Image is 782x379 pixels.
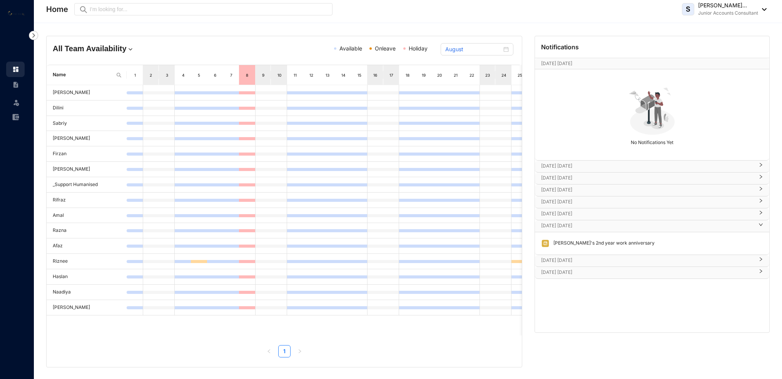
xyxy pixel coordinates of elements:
[541,257,754,264] p: [DATE] [DATE]
[550,239,655,248] p: [PERSON_NAME]'s 2nd year work anniversary
[47,116,127,131] td: Sabriy
[6,77,25,92] li: Contracts
[759,201,763,203] span: right
[29,31,38,40] img: nav-icon-right.af6afadce00d159da59955279c43614e.svg
[436,71,443,79] div: 20
[164,71,170,79] div: 3
[535,173,769,184] div: [DATE] [DATE]
[535,255,769,267] div: [DATE] [DATE]
[47,101,127,116] td: Dilini
[12,114,19,121] img: expense-unselected.2edcf0507c847f3e9e96.svg
[47,269,127,285] td: Haslan
[47,285,127,300] td: Naadiya
[541,174,754,182] p: [DATE] [DATE]
[47,238,127,254] td: Afaz
[759,260,763,262] span: right
[541,60,748,67] p: [DATE] [DATE]
[132,71,138,79] div: 1
[356,71,363,79] div: 15
[541,210,754,218] p: [DATE] [DATE]
[469,71,475,79] div: 22
[501,71,507,79] div: 24
[308,71,314,79] div: 12
[537,136,767,146] p: No Notifications Yet
[212,71,218,79] div: 6
[535,208,769,220] div: [DATE] [DATE]
[541,222,754,230] p: [DATE] [DATE]
[759,178,763,179] span: right
[698,9,758,17] p: Junior Accounts Consultant
[53,71,113,79] span: Name
[12,81,19,88] img: contract-unselected.99e2b2107c0a7dd48938.svg
[228,71,234,79] div: 7
[267,349,271,354] span: left
[626,83,679,136] img: no-notification-yet.99f61bb71409b19b567a5111f7a484a1.svg
[453,71,459,79] div: 21
[47,300,127,315] td: [PERSON_NAME]
[404,71,411,79] div: 18
[759,225,763,227] span: right
[541,162,754,170] p: [DATE] [DATE]
[8,10,25,15] img: logo
[759,166,763,167] span: right
[196,71,202,79] div: 5
[759,189,763,191] span: right
[535,184,769,196] div: [DATE] [DATE]
[263,345,275,357] li: Previous Page
[180,71,186,79] div: 4
[279,345,290,357] a: 1
[12,66,19,73] img: home.c6720e0a13eba0172344.svg
[686,6,690,13] span: S
[116,72,122,78] img: search.8ce656024d3affaeffe32e5b30621cb7.svg
[421,71,427,79] div: 19
[541,42,579,52] p: Notifications
[6,109,25,125] li: Expenses
[445,45,502,54] input: Select month
[276,71,282,79] div: 10
[47,131,127,146] td: [PERSON_NAME]
[409,45,428,52] span: Holiday
[294,345,306,357] li: Next Page
[375,45,396,52] span: Onleave
[339,45,362,52] span: Available
[758,8,767,11] img: dropdown-black.8e83cc76930a90b1a4fdb6d089b7bf3a.svg
[535,220,769,232] div: [DATE] [DATE]
[47,162,127,177] td: [PERSON_NAME]
[324,71,331,79] div: 13
[47,208,127,223] td: Amal
[47,193,127,208] td: Rifraz
[759,272,763,273] span: right
[517,71,523,79] div: 25
[6,62,25,77] li: Home
[148,71,154,79] div: 2
[244,71,250,79] div: 8
[90,5,328,13] input: I’m looking for...
[541,186,754,194] p: [DATE] [DATE]
[53,43,207,54] h4: All Team Availability
[535,161,769,172] div: [DATE] [DATE]
[698,2,758,9] p: [PERSON_NAME]...
[372,71,378,79] div: 16
[340,71,346,79] div: 14
[485,71,491,79] div: 23
[47,85,127,101] td: [PERSON_NAME]
[294,345,306,357] button: right
[47,146,127,162] td: Firzan
[47,223,127,238] td: Razna
[292,71,298,79] div: 11
[535,267,769,278] div: [DATE] [DATE]
[535,196,769,208] div: [DATE] [DATE]
[47,177,127,193] td: _Support Humanised
[47,254,127,269] td: Riznee
[260,71,266,79] div: 9
[541,239,550,248] img: anniversary.d4fa1ee0abd6497b2d89d817e415bd57.svg
[278,345,291,357] li: 1
[263,345,275,357] button: left
[127,45,134,53] img: dropdown.780994ddfa97fca24b89f58b1de131fa.svg
[297,349,302,354] span: right
[541,268,754,276] p: [DATE] [DATE]
[759,213,763,215] span: right
[535,58,769,69] div: [DATE] [DATE][DATE]
[46,4,68,15] p: Home
[388,71,394,79] div: 17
